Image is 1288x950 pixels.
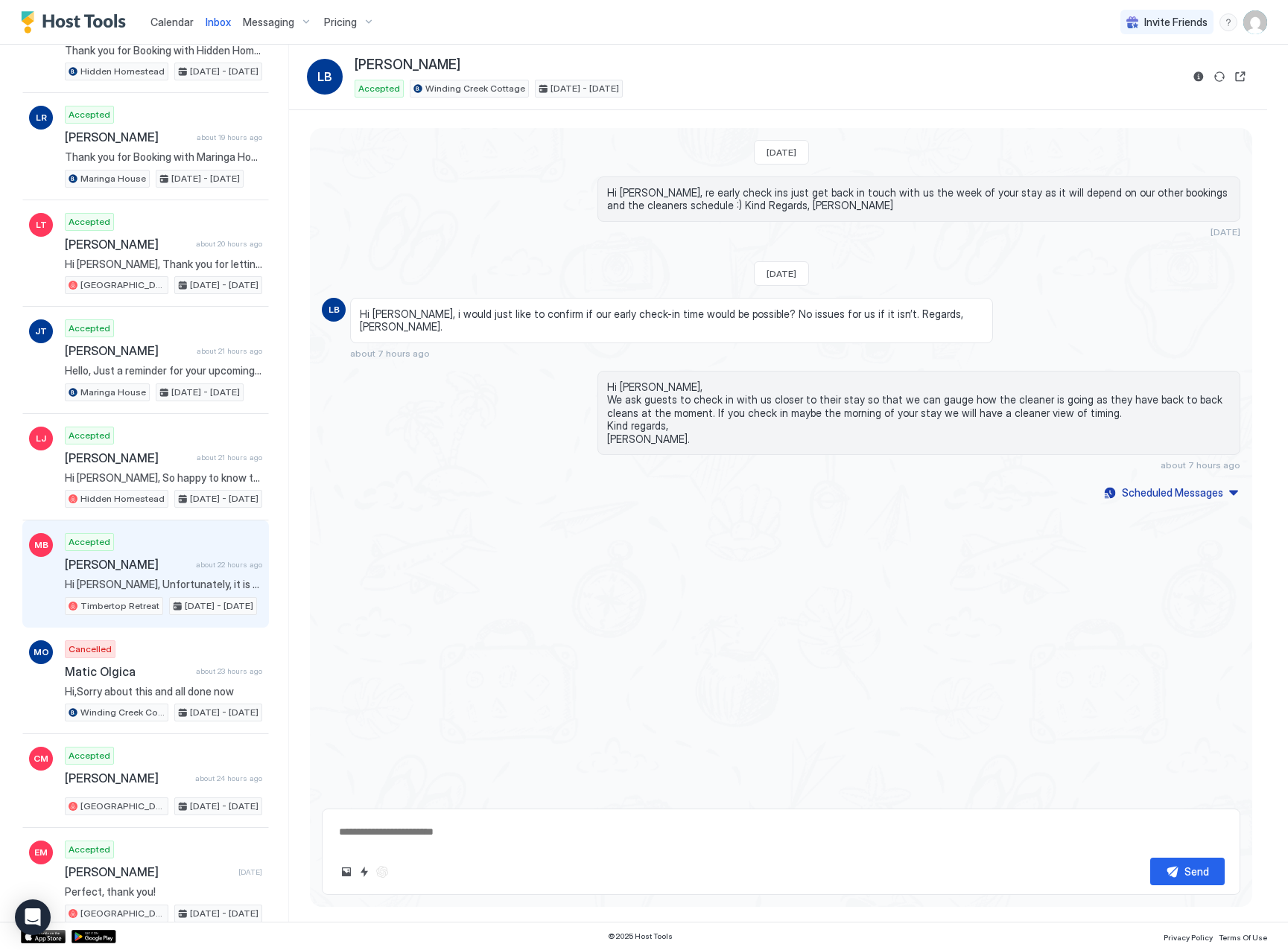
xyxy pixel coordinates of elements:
span: LJ [36,432,46,445]
span: [PERSON_NAME] [65,343,191,358]
div: Scheduled Messages [1122,485,1223,500]
span: [DATE] - [DATE] [551,82,619,95]
span: Hidden Homestead [80,492,165,506]
span: LB [317,68,332,86]
span: Accepted [69,843,110,856]
span: about 20 hours ago [196,239,262,249]
span: Accepted [69,429,110,442]
span: Pricing [324,16,357,29]
span: [DATE] - [DATE] [190,907,258,920]
a: Google Play Store [72,930,116,943]
span: [DATE] [767,268,796,279]
span: [DATE] [1211,226,1240,238]
button: Send [1150,858,1225,885]
span: Hi [PERSON_NAME], We ask guests to check in with us closer to their stay so that we can gauge how... [607,380,1231,446]
a: Terms Of Use [1219,928,1267,944]
span: © 2025 Host Tools [608,931,673,941]
a: Inbox [206,14,231,30]
span: LT [36,218,47,232]
span: Hi,Sorry about this and all done now [65,685,262,698]
button: Open reservation [1231,68,1249,86]
span: Accepted [69,108,110,121]
button: Sync reservation [1211,68,1228,86]
span: [DATE] - [DATE] [190,492,258,506]
span: Invite Friends [1144,16,1208,29]
span: Hi [PERSON_NAME], re early check ins just get back in touch with us the week of your stay as it w... [607,186,1231,212]
span: JT [35,325,47,338]
span: [GEOGRAPHIC_DATA] [80,907,165,920]
span: Maringa House [80,172,146,185]
span: Accepted [69,535,110,549]
span: Timbertop Retreat [80,599,159,613]
a: Privacy Policy [1164,928,1213,944]
span: [DATE] - [DATE] [190,706,258,719]
span: EM [34,846,48,859]
span: about 24 hours ago [195,774,262,783]
span: Hi [PERSON_NAME], So happy to know that you enjoyed your stay. :) Safe travels home. Kind regards... [65,471,262,485]
span: [PERSON_NAME] [65,450,191,465]
span: [DATE] - [DATE] [171,386,240,399]
span: LB [329,303,340,316]
span: Thank you for Booking with Maringa House! Please take a look at the bedroom/bed step up options a... [65,150,262,164]
div: menu [1219,13,1237,31]
span: Hi [PERSON_NAME], Unfortunately, it is quite deep - the cleaner has sent us before and after clea... [65,578,262,591]
span: Accepted [69,215,110,229]
span: [GEOGRAPHIC_DATA] [80,800,165,813]
span: about 7 hours ago [350,348,430,359]
span: Hello, Just a reminder for your upcoming stay at [GEOGRAPHIC_DATA]. I hope you are looking forwar... [65,364,262,377]
span: [GEOGRAPHIC_DATA] [80,278,165,292]
span: [DATE] - [DATE] [190,65,258,78]
span: [DATE] - [DATE] [190,278,258,292]
span: Thank you for Booking with Hidden Homestead! Please take a look at the bedroom/bed step up option... [65,44,262,57]
span: Terms Of Use [1219,933,1267,942]
span: Hidden Homestead [80,65,165,78]
span: Accepted [69,322,110,335]
button: Quick reply [355,863,373,881]
span: MB [34,538,48,552]
span: about 23 hours ago [196,666,262,676]
span: [DATE] [238,867,262,877]
span: [DATE] [767,147,796,158]
span: Privacy Policy [1164,933,1213,942]
span: Hi [PERSON_NAME], Thank you for letting us know. Safe travels home. :) Kind regards, [PERSON_NAME]. [65,258,262,271]
span: Maringa House [80,386,146,399]
span: [DATE] - [DATE] [190,800,258,813]
span: Matic Olgica [65,664,190,679]
span: Calendar [150,16,194,28]
span: Hi [PERSON_NAME], i would just like to confirm if our early check-in time would be possible? No i... [360,307,983,334]
span: [PERSON_NAME] [65,237,190,252]
span: Winding Creek Cottage [80,706,165,719]
span: about 21 hours ago [197,453,262,462]
span: [PERSON_NAME] [65,771,189,785]
span: CM [34,752,48,765]
span: Accepted [358,82,400,95]
span: Messaging [243,16,294,29]
div: Open Intercom Messenger [15,899,51,935]
span: Inbox [206,16,231,28]
span: LR [36,111,47,124]
span: [PERSON_NAME] [65,864,232,879]
span: Accepted [69,749,110,762]
span: about 19 hours ago [197,133,262,142]
span: Cancelled [69,643,112,656]
div: Send [1184,864,1209,879]
span: about 21 hours ago [197,346,262,356]
span: [DATE] - [DATE] [185,599,253,613]
span: Winding Creek Cottage [425,82,525,95]
div: User profile [1243,10,1267,34]
span: [PERSON_NAME] [355,57,460,74]
button: Reservation information [1190,68,1208,86]
span: [PERSON_NAME] [65,130,191,144]
a: App Store [21,930,66,943]
span: about 22 hours ago [196,560,262,570]
span: [PERSON_NAME] [65,557,190,572]
span: Perfect, thank you! [65,885,262,899]
a: Host Tools Logo [21,11,133,34]
span: [DATE] - [DATE] [171,172,240,185]
a: Calendar [150,14,194,30]
button: Upload image [337,863,355,881]
button: Scheduled Messages [1102,482,1240,503]
span: MO [34,645,49,659]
